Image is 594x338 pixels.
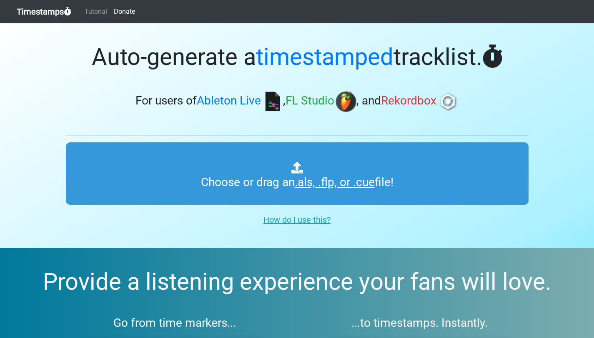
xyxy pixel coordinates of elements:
[286,94,334,108] span: FL Studio
[438,91,459,112] img: rb.png
[66,43,529,71] h1: Auto-generate a tracklist.
[263,215,331,225] u: How do I use this?
[20,268,574,296] h2: Provide a listening experience your fans will love.
[262,91,283,112] img: ableton.png
[66,91,529,112] h3: For users of , , and
[197,94,261,108] span: Ableton Live
[256,43,393,71] span: timestamped
[110,3,138,20] a: Donate
[17,3,71,20] a: Timestamps
[381,94,436,108] span: Rekordbox
[66,316,284,330] h3: Go from time markers...
[81,3,110,20] a: Tutorial
[336,91,356,112] img: fl.png
[311,316,529,330] h3: ...to timestamps. Instantly.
